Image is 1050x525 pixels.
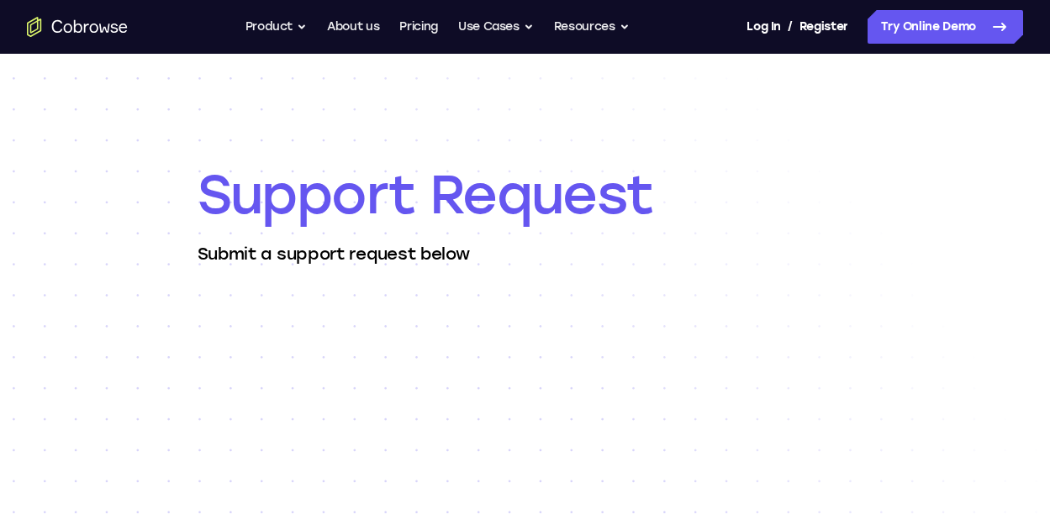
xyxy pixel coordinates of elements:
[245,10,308,44] button: Product
[27,17,128,37] a: Go to the home page
[788,17,793,37] span: /
[198,242,853,265] p: Submit a support request below
[327,10,379,44] a: About us
[747,10,780,44] a: Log In
[399,10,438,44] a: Pricing
[458,10,534,44] button: Use Cases
[554,10,630,44] button: Resources
[868,10,1023,44] a: Try Online Demo
[799,10,848,44] a: Register
[198,161,853,228] h1: Support Request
